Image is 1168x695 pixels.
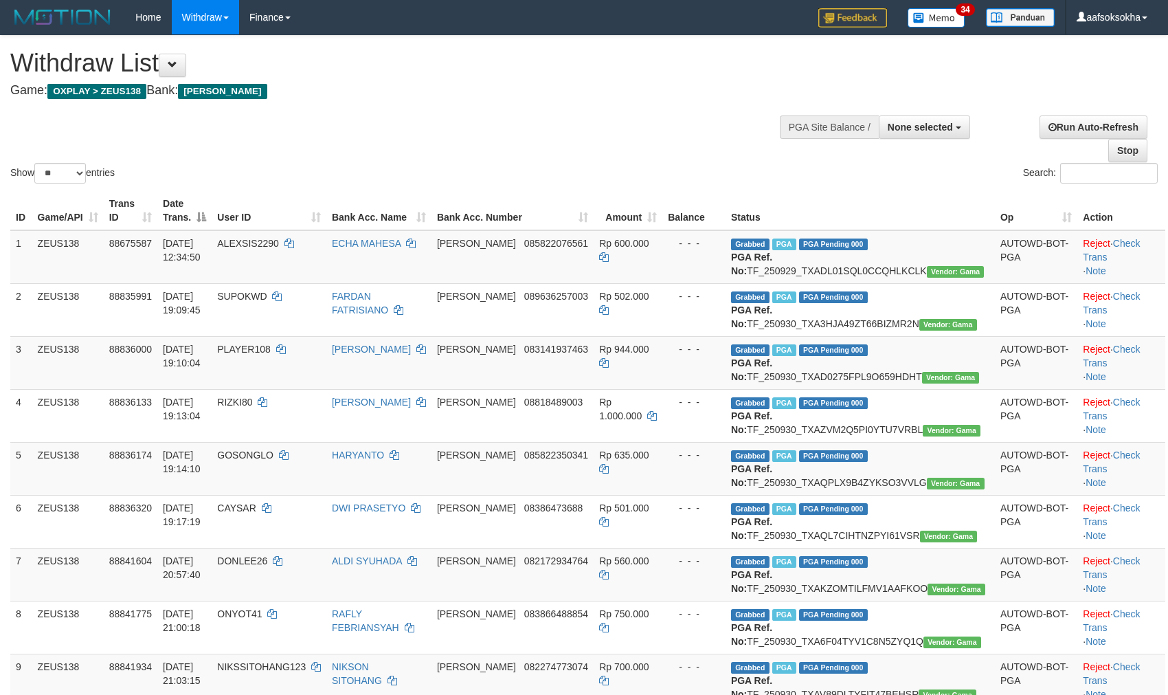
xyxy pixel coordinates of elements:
[995,191,1077,230] th: Op: activate to sort column ascending
[163,555,201,580] span: [DATE] 20:57:40
[726,230,995,284] td: TF_250929_TXADL01SQL0CCQHLKCLK
[437,661,516,672] span: [PERSON_NAME]
[594,191,662,230] th: Amount: activate to sort column ascending
[780,115,879,139] div: PGA Site Balance /
[1083,450,1140,474] a: Check Trans
[524,238,588,249] span: Copy 085822076561 to clipboard
[923,637,981,648] span: Vendor URL: https://trx31.1velocity.biz
[772,450,796,462] span: Marked by aafpengsreynich
[32,191,104,230] th: Game/API: activate to sort column ascending
[772,609,796,621] span: Marked by aafkaynarin
[524,555,588,566] span: Copy 082172934764 to clipboard
[726,495,995,548] td: TF_250930_TXAQL7CIHTNZPYI61VSR
[157,191,212,230] th: Date Trans.: activate to sort column descending
[772,239,796,250] span: Marked by aafpengsreynich
[1077,442,1165,495] td: · ·
[332,503,405,514] a: DWI PRASETYO
[599,661,649,672] span: Rp 700.000
[1083,555,1110,566] a: Reject
[332,661,382,686] a: NIKSON SITOHANG
[668,554,720,568] div: - - -
[1083,291,1110,302] a: Reject
[524,503,583,514] span: Copy 08386473688 to clipboard
[599,555,649,566] span: Rp 560.000
[726,389,995,442] td: TF_250930_TXAZVM2Q5PI0YTU7VRBL
[437,450,516,461] span: [PERSON_NAME]
[731,305,772,329] b: PGA Ref. No:
[986,8,1055,27] img: panduan.png
[995,230,1077,284] td: AUTOWD-BOT-PGA
[1083,503,1140,527] a: Check Trans
[1060,163,1158,184] input: Search:
[927,266,985,278] span: Vendor URL: https://trx31.1velocity.biz
[726,336,995,389] td: TF_250930_TXAD0275FPL9O659HDHT
[799,239,868,250] span: PGA Pending
[599,397,642,421] span: Rp 1.000.000
[726,548,995,601] td: TF_250930_TXAKZOMTILFMV1AAFKOO
[109,608,152,619] span: 88841775
[888,122,953,133] span: None selected
[1083,344,1110,355] a: Reject
[668,501,720,515] div: - - -
[32,548,104,601] td: ZEUS138
[217,555,267,566] span: DONLEE26
[332,397,411,408] a: [PERSON_NAME]
[524,344,588,355] span: Copy 083141937463 to clipboard
[726,191,995,230] th: Status
[437,291,516,302] span: [PERSON_NAME]
[109,450,152,461] span: 88836174
[731,463,772,488] b: PGA Ref. No:
[1086,583,1106,594] a: Note
[10,230,32,284] td: 1
[1077,389,1165,442] td: · ·
[726,442,995,495] td: TF_250930_TXAQPLX9B4ZYKSO3VVLG
[212,191,326,230] th: User ID: activate to sort column ascending
[437,608,516,619] span: [PERSON_NAME]
[668,448,720,462] div: - - -
[1083,608,1110,619] a: Reject
[163,661,201,686] span: [DATE] 21:03:15
[1086,424,1106,435] a: Note
[217,291,267,302] span: SUPOKWD
[799,503,868,515] span: PGA Pending
[437,555,516,566] span: [PERSON_NAME]
[1086,371,1106,382] a: Note
[217,661,306,672] span: NIKSSITOHANG123
[32,230,104,284] td: ZEUS138
[326,191,431,230] th: Bank Acc. Name: activate to sort column ascending
[919,319,977,331] span: Vendor URL: https://trx31.1velocity.biz
[1083,238,1110,249] a: Reject
[668,395,720,409] div: - - -
[32,389,104,442] td: ZEUS138
[163,291,201,316] span: [DATE] 19:09:45
[731,450,770,462] span: Grabbed
[163,344,201,368] span: [DATE] 19:10:04
[1083,344,1140,368] a: Check Trans
[799,609,868,621] span: PGA Pending
[332,608,399,633] a: RAFLY FEBRIANSYAH
[1077,230,1165,284] td: · ·
[1086,477,1106,488] a: Note
[799,450,868,462] span: PGA Pending
[217,608,262,619] span: ONYOT41
[731,609,770,621] span: Grabbed
[923,425,980,437] span: Vendor URL: https://trx31.1velocity.biz
[1040,115,1147,139] a: Run Auto-Refresh
[799,662,868,674] span: PGA Pending
[431,191,594,230] th: Bank Acc. Number: activate to sort column ascending
[731,397,770,409] span: Grabbed
[10,442,32,495] td: 5
[927,478,985,489] span: Vendor URL: https://trx31.1velocity.biz
[922,372,980,384] span: Vendor URL: https://trx31.1velocity.biz
[437,238,516,249] span: [PERSON_NAME]
[668,236,720,250] div: - - -
[731,291,770,303] span: Grabbed
[109,503,152,514] span: 88836320
[178,84,267,99] span: [PERSON_NAME]
[1077,601,1165,654] td: · ·
[109,661,152,672] span: 88841934
[332,555,402,566] a: ALDI SYUHADA
[956,3,974,16] span: 34
[32,601,104,654] td: ZEUS138
[10,548,32,601] td: 7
